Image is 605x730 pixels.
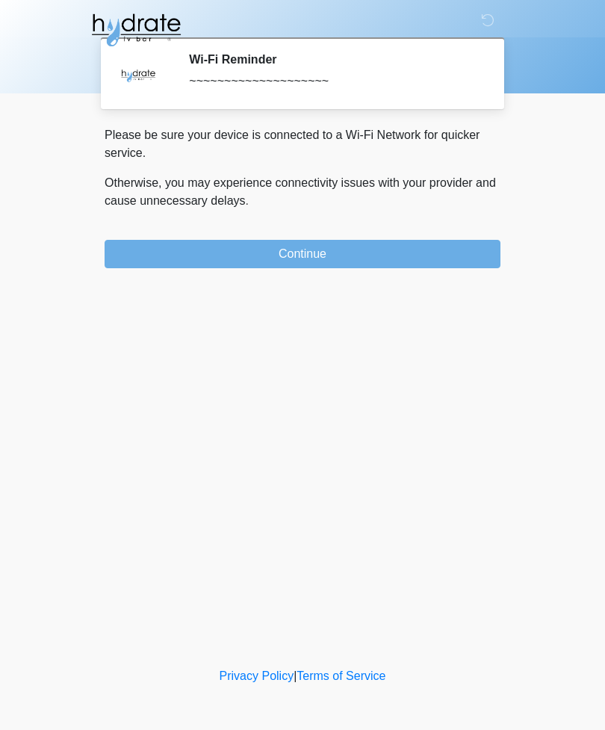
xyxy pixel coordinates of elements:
[189,72,478,90] div: ~~~~~~~~~~~~~~~~~~~~
[246,194,249,207] span: .
[105,240,500,268] button: Continue
[297,669,385,682] a: Terms of Service
[90,11,182,49] img: Hydrate IV Bar - Fort Collins Logo
[294,669,297,682] a: |
[105,174,500,210] p: Otherwise, you may experience connectivity issues with your provider and cause unnecessary delays
[220,669,294,682] a: Privacy Policy
[105,126,500,162] p: Please be sure your device is connected to a Wi-Fi Network for quicker service.
[116,52,161,97] img: Agent Avatar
